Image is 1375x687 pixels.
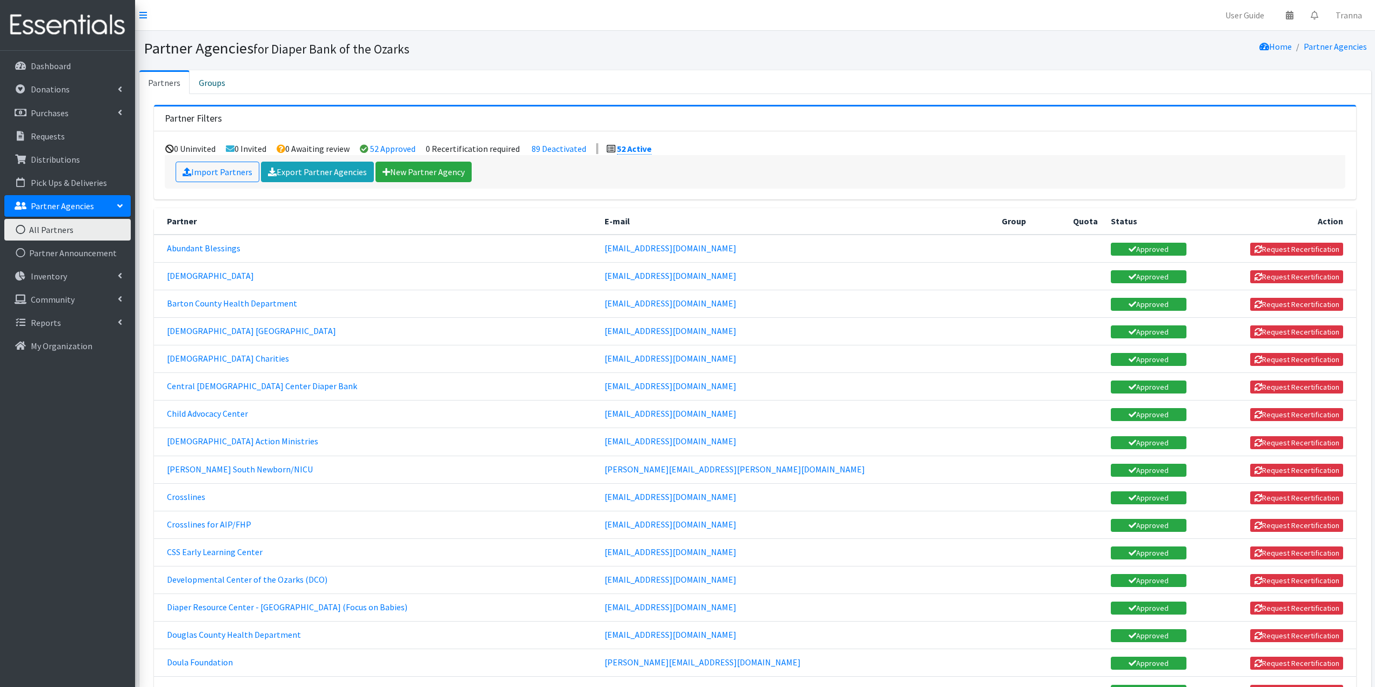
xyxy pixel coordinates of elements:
[261,162,374,182] a: Export Partner Agencies
[31,201,94,211] p: Partner Agencies
[4,172,131,194] a: Pick Ups & Deliveries
[1111,464,1186,477] a: Approved
[532,143,586,154] a: 89 Deactivated
[165,143,216,154] li: 0 Uninvited
[370,143,415,154] a: 52 Approved
[31,108,69,118] p: Purchases
[167,270,254,281] a: [DEMOGRAPHIC_DATA]
[1111,629,1186,642] a: Approved
[605,629,736,640] a: [EMAIL_ADDRESS][DOMAIN_NAME]
[31,317,61,328] p: Reports
[31,154,80,165] p: Distributions
[167,657,233,668] a: Doula Foundation
[1111,546,1186,559] a: Approved
[1250,243,1343,256] button: Request Recertification
[1111,574,1186,587] a: Approved
[1250,270,1343,283] button: Request Recertification
[154,208,598,235] th: Partner
[167,602,407,612] a: Diaper Resource Center - [GEOGRAPHIC_DATA] (Focus on Babies)
[375,162,472,182] a: New Partner Agency
[605,353,736,364] a: [EMAIL_ADDRESS][DOMAIN_NAME]
[1111,519,1186,532] a: Approved
[167,353,289,364] a: [DEMOGRAPHIC_DATA] Charities
[1111,657,1186,670] a: Approved
[605,657,801,668] a: [PERSON_NAME][EMAIL_ADDRESS][DOMAIN_NAME]
[190,70,234,94] a: Groups
[226,143,266,154] li: 0 Invited
[605,298,736,309] a: [EMAIL_ADDRESS][DOMAIN_NAME]
[1250,325,1343,338] button: Request Recertification
[167,408,248,419] a: Child Advocacy Center
[4,7,131,43] img: HumanEssentials
[165,113,222,124] h3: Partner Filters
[1304,41,1367,52] a: Partner Agencies
[167,325,336,336] a: [DEMOGRAPHIC_DATA] [GEOGRAPHIC_DATA]
[1050,208,1105,235] th: Quota
[1250,353,1343,366] button: Request Recertification
[31,271,67,282] p: Inventory
[1193,208,1356,235] th: Action
[995,208,1049,235] th: Group
[167,298,297,309] a: Barton County Health Department
[1327,4,1371,26] a: Tranna
[4,195,131,217] a: Partner Agencies
[605,408,736,419] a: [EMAIL_ADDRESS][DOMAIN_NAME]
[1250,381,1343,393] button: Request Recertification
[617,143,652,155] a: 52 Active
[4,125,131,147] a: Requests
[1111,353,1186,366] a: Approved
[605,243,736,254] a: [EMAIL_ADDRESS][DOMAIN_NAME]
[167,546,263,557] a: CSS Early Learning Center
[31,341,92,351] p: My Organization
[605,270,736,281] a: [EMAIL_ADDRESS][DOMAIN_NAME]
[167,243,240,254] a: Abundant Blessings
[605,381,736,391] a: [EMAIL_ADDRESS][DOMAIN_NAME]
[1250,629,1343,642] button: Request Recertification
[1250,491,1343,504] button: Request Recertification
[605,519,736,530] a: [EMAIL_ADDRESS][DOMAIN_NAME]
[426,143,520,154] li: 0 Recertification required
[4,242,131,264] a: Partner Announcement
[139,70,190,94] a: Partners
[167,629,301,640] a: Douglas County Health Department
[1250,408,1343,421] button: Request Recertification
[1111,381,1186,393] a: Approved
[1259,41,1292,52] a: Home
[31,294,75,305] p: Community
[253,41,410,57] small: for Diaper Bank of the Ozarks
[167,381,357,391] a: Central [DEMOGRAPHIC_DATA] Center Diaper Bank
[167,436,318,446] a: [DEMOGRAPHIC_DATA] Action Ministries
[1111,243,1186,256] a: Approved
[1250,436,1343,449] button: Request Recertification
[1104,208,1193,235] th: Status
[4,219,131,241] a: All Partners
[1250,574,1343,587] button: Request Recertification
[1111,602,1186,615] a: Approved
[605,602,736,612] a: [EMAIL_ADDRESS][DOMAIN_NAME]
[31,61,71,71] p: Dashboard
[605,436,736,446] a: [EMAIL_ADDRESS][DOMAIN_NAME]
[31,177,107,188] p: Pick Ups & Deliveries
[605,464,865,475] a: [PERSON_NAME][EMAIL_ADDRESS][PERSON_NAME][DOMAIN_NAME]
[4,102,131,124] a: Purchases
[1111,298,1186,311] a: Approved
[167,519,251,530] a: Crosslines for AIP/FHP
[1250,298,1343,311] button: Request Recertification
[4,55,131,77] a: Dashboard
[4,78,131,100] a: Donations
[4,312,131,334] a: Reports
[1111,270,1186,283] a: Approved
[167,491,205,502] a: Crosslines
[31,84,70,95] p: Donations
[598,208,995,235] th: E-mail
[1250,546,1343,559] button: Request Recertification
[4,149,131,170] a: Distributions
[176,162,259,182] a: Import Partners
[605,546,736,557] a: [EMAIL_ADDRESS][DOMAIN_NAME]
[1217,4,1273,26] a: User Guide
[31,131,65,142] p: Requests
[4,265,131,287] a: Inventory
[1250,657,1343,670] button: Request Recertification
[144,39,752,58] h1: Partner Agencies
[4,289,131,310] a: Community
